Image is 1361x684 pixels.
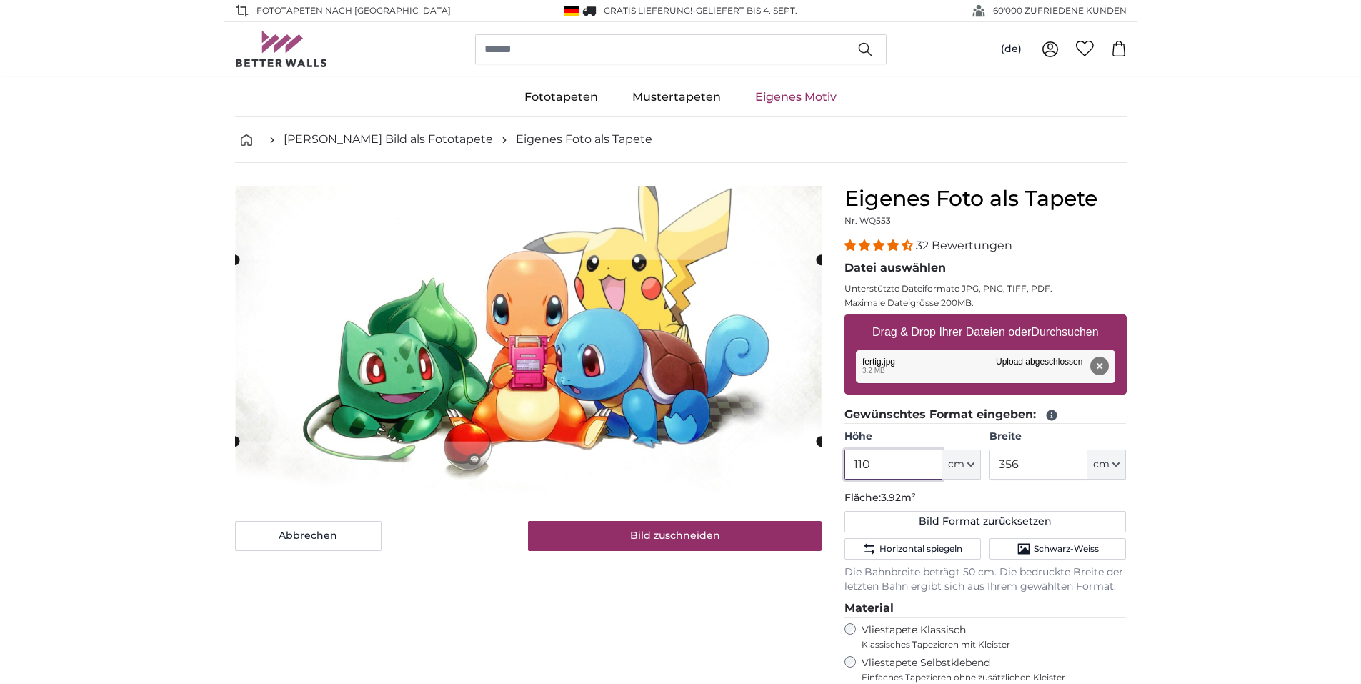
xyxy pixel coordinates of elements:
span: Nr. WQ553 [844,215,891,226]
span: - [692,5,797,16]
span: cm [1093,457,1110,472]
span: cm [948,457,964,472]
span: GRATIS Lieferung! [604,5,692,16]
button: cm [1087,450,1126,480]
label: Breite [989,430,1126,444]
span: Geliefert bis 4. Sept. [696,5,797,16]
label: Vliestapete Selbstklebend [862,656,1127,683]
p: Unterstützte Dateiformate JPG, PNG, TIFF, PDF. [844,283,1127,294]
nav: breadcrumbs [235,117,1127,163]
a: [PERSON_NAME] Bild als Fototapete [284,131,493,148]
img: Deutschland [564,6,579,16]
label: Drag & Drop Ihrer Dateien oder [867,318,1105,347]
img: Betterwalls [235,31,328,67]
label: Vliestapete Klassisch [862,623,1115,650]
legend: Datei auswählen [844,259,1127,277]
span: Einfaches Tapezieren ohne zusätzlichen Kleister [862,672,1127,683]
button: Bild Format zurücksetzen [844,511,1127,532]
h1: Eigenes Foto als Tapete [844,186,1127,212]
legend: Material [844,600,1127,618]
u: Durchsuchen [1031,326,1098,338]
label: Höhe [844,430,981,444]
button: Bild zuschneiden [528,521,822,551]
span: Klassisches Tapezieren mit Kleister [862,639,1115,650]
a: Mustertapeten [615,79,738,116]
button: cm [942,450,981,480]
p: Maximale Dateigrösse 200MB. [844,297,1127,309]
span: 4.31 stars [844,239,916,252]
legend: Gewünschtes Format eingeben: [844,406,1127,424]
span: Fototapeten nach [GEOGRAPHIC_DATA] [256,4,451,17]
button: (de) [989,36,1033,62]
button: Schwarz-Weiss [989,538,1126,560]
p: Fläche: [844,491,1127,505]
a: Eigenes Foto als Tapete [516,131,652,148]
span: Schwarz-Weiss [1034,543,1099,555]
button: Abbrechen [235,521,382,551]
span: 32 Bewertungen [916,239,1012,252]
p: Die Bahnbreite beträgt 50 cm. Die bedruckte Breite der letzten Bahn ergibt sich aus Ihrem gewählt... [844,565,1127,594]
a: Fototapeten [507,79,615,116]
span: Horizontal spiegeln [879,543,962,555]
button: Horizontal spiegeln [844,538,981,560]
span: 3.92m² [881,491,916,504]
span: 60'000 ZUFRIEDENE KUNDEN [993,4,1127,17]
a: Eigenes Motiv [738,79,854,116]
